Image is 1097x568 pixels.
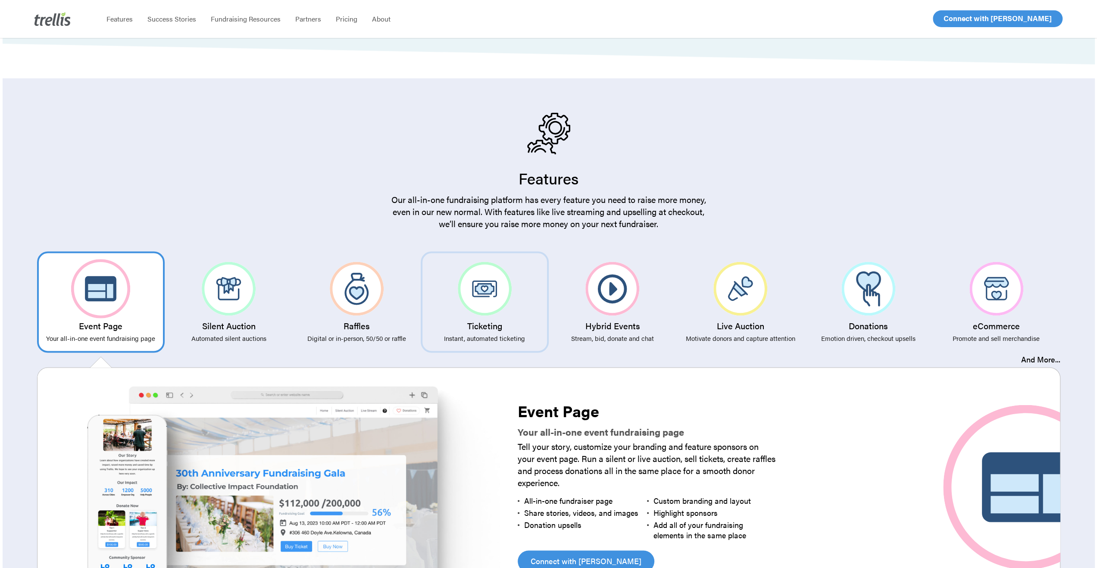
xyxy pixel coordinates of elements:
p: Our all-in-one fundraising platform has every feature you need to raise more money, even in our n... [387,193,710,230]
img: Trellis [34,12,71,26]
img: Hybrid Events [585,262,639,315]
h3: Hybrid Events [555,321,671,330]
span: Donation upsells [524,519,581,530]
a: Partners [288,15,328,23]
a: Connect with [PERSON_NAME] [933,10,1063,27]
p: Digital or in-person, 50/50 or raffle [299,334,415,342]
span: Pricing [336,14,357,24]
img: Ticketing [458,262,512,315]
a: Raffles Digital or in-person, 50/50 or raffle [293,251,421,353]
p: Stream, bid, donate and chat [555,334,671,342]
h3: Donations [810,321,926,330]
p: Automated silent auctions [171,334,287,342]
a: Success Stories [140,15,203,23]
span: Connect with [PERSON_NAME] [531,555,641,567]
strong: Your all-in-one event fundraising page [518,424,684,438]
h2: Features [37,170,1060,187]
h3: Live Auction [682,321,798,330]
a: Live Auction Motivate donors and capture attention [676,251,804,353]
a: Event Page Your all-in-one event fundraising page [37,251,165,353]
a: And More... [1021,353,1060,364]
a: eCommerce Promote and sell merchandise [932,251,1060,353]
p: Promote and sell merchandise [938,334,1054,342]
img: Silent Auction [202,262,256,315]
a: Features [99,15,140,23]
span: Share stories, videos, and images [524,507,638,518]
img: Raffles [330,262,384,315]
p: Instant, automated ticketing [427,334,543,342]
span: Tell your story, customize your branding and feature sponsors on your event page. Run a silent or... [518,440,775,488]
h3: Raffles [299,321,415,330]
a: Fundraising Resources [203,15,288,23]
a: Silent Auction Automated silent auctions [165,251,293,353]
img: Donations [841,262,895,315]
span: Fundraising Resources [211,14,281,24]
span: All-in-one fundraiser page [524,495,613,506]
strong: Event Page [518,399,599,421]
h3: Event Page [43,321,159,330]
span: Connect with [PERSON_NAME] [944,13,1052,23]
img: Live Auction [713,262,767,315]
img: Event Page [71,259,131,318]
span: Add all of your fundraising elements in the same place [653,519,746,540]
h3: Silent Auction [171,321,287,330]
img: eCommerce [969,262,1023,315]
span: About [372,14,391,24]
a: Donations Emotion driven, checkout upsells [804,251,932,353]
span: Highlight sponsors [653,507,718,518]
span: Success Stories [147,14,196,24]
a: Hybrid Events Stream, bid, donate and chat [549,251,677,353]
a: Ticketing Instant, automated ticketing [421,251,549,353]
p: Motivate donors and capture attention [682,334,798,342]
img: gears.svg [527,112,570,154]
a: Pricing [328,15,365,23]
h3: Ticketing [427,321,543,330]
span: Features [106,14,133,24]
a: About [365,15,398,23]
span: Partners [295,14,321,24]
p: Emotion driven, checkout upsells [810,334,926,342]
h3: eCommerce [938,321,1054,330]
span: Custom branding and layout [653,495,751,506]
p: Your all-in-one event fundraising page [43,334,159,342]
